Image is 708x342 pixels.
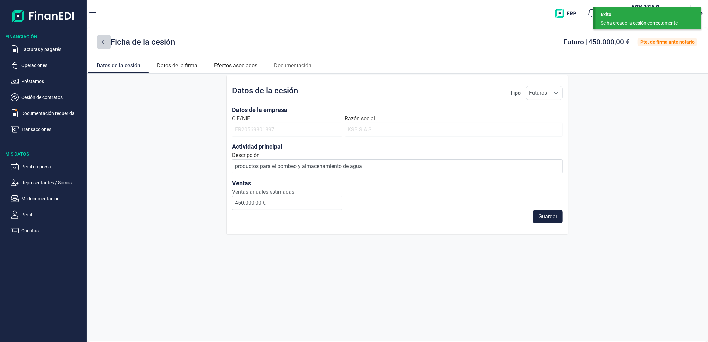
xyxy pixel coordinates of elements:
[555,9,581,18] img: erp
[21,227,84,235] p: Cuentas
[232,86,298,100] h2: Datos de la cesión
[550,86,562,100] div: Seleccione una opción
[206,57,266,73] a: Efectos asociados
[526,86,550,100] span: Futuros
[232,151,260,159] label: Descripción
[21,163,84,171] p: Perfil empresa
[563,39,630,45] div: |
[21,195,84,203] p: Mi documentación
[21,45,84,53] p: Facturas y pagarés
[21,93,84,101] p: Cesión de contratos
[11,163,84,171] button: Perfil empresa
[232,188,342,196] label: Ventas anuales estimadas
[640,39,695,45] div: Pte. de firma ante notario
[563,38,584,46] span: Futuro
[345,115,375,123] label: Razón social
[538,213,557,221] span: Guardar
[21,179,84,187] p: Representantes / Socios
[21,61,84,69] p: Operaciones
[111,36,175,48] span: Ficha de la cesión
[615,3,677,10] h3: ESPA 2025 SL
[11,61,84,69] button: Operaciones
[601,20,691,27] div: Se ha creado la cesión correctamente
[11,211,84,219] button: Perfil
[12,5,75,27] img: Logo de aplicación
[11,45,84,53] button: Facturas y pagarés
[510,89,521,97] div: Tipo
[11,93,84,101] button: Cesión de contratos
[232,142,563,151] h3: Actividad principal
[588,38,630,46] span: 450.000,00 €
[88,57,149,72] a: Datos de la cesión
[21,109,84,117] p: Documentación requerida
[11,195,84,203] button: Mi documentación
[21,77,84,85] p: Préstamos
[11,179,84,187] button: Representantes / Socios
[11,109,84,117] button: Documentación requerida
[11,125,84,133] button: Transacciones
[533,210,563,223] button: Guardar
[601,11,696,18] div: Éxito
[602,3,688,23] button: ESESPA 2025 SL[PERSON_NAME] [PERSON_NAME](B55091797)
[232,115,250,123] label: CIF/NIF
[11,227,84,235] button: Cuentas
[11,77,84,85] button: Préstamos
[232,105,563,115] h3: Datos de la empresa
[21,211,84,219] p: Perfil
[21,125,84,133] p: Transacciones
[266,57,320,73] a: Documentación
[149,57,206,73] a: Datos de la firma
[232,179,342,188] h3: Ventas
[232,196,342,210] input: 0,00€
